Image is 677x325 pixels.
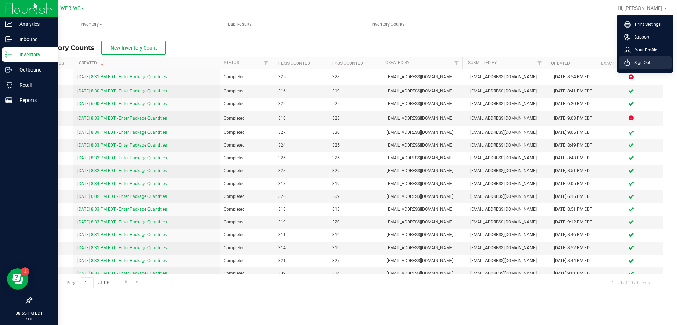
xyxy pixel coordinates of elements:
[362,21,414,28] span: Inventory Counts
[332,88,378,95] span: 319
[77,168,167,173] a: [DATE] 8:32 PM EDT - Enter Package Quantities
[387,88,462,95] span: [EMAIL_ADDRESS][DOMAIN_NAME]
[132,277,142,287] a: Go to the last page
[554,155,596,161] div: [DATE] 8:48 PM EDT
[595,57,657,69] th: Exact
[332,167,378,174] span: 329
[260,57,272,69] a: Filter
[387,206,462,213] span: [EMAIL_ADDRESS][DOMAIN_NAME]
[554,181,596,187] div: [DATE] 9:05 PM EDT
[278,61,310,66] a: Items Counted
[77,245,167,250] a: [DATE] 8:31 PM EDT - Enter Package Quantities
[387,167,462,174] span: [EMAIL_ADDRESS][DOMAIN_NAME]
[5,81,12,89] inline-svg: Retail
[278,155,324,161] span: 326
[387,101,462,107] span: [EMAIL_ADDRESS][DOMAIN_NAME]
[3,317,55,322] p: [DATE]
[81,277,94,288] input: 1
[278,74,324,80] span: 325
[224,219,270,226] span: Completed
[332,245,378,251] span: 319
[533,57,545,69] a: Filter
[77,181,167,186] a: [DATE] 8:34 PM EDT - Enter Package Quantities
[470,232,545,238] span: [EMAIL_ADDRESS][DOMAIN_NAME]
[554,206,596,213] div: [DATE] 8:51 PM EDT
[17,17,165,32] a: Inventory
[387,181,462,187] span: [EMAIL_ADDRESS][DOMAIN_NAME]
[218,21,261,28] span: Lab Results
[470,206,545,213] span: [EMAIL_ADDRESS][DOMAIN_NAME]
[278,257,324,264] span: 321
[77,143,167,148] a: [DATE] 8:33 PM EDT - Enter Package Quantities
[631,21,661,28] span: Print Settings
[332,206,378,213] span: 313
[224,232,270,238] span: Completed
[332,193,378,200] span: 509
[387,74,462,80] span: [EMAIL_ADDRESS][DOMAIN_NAME]
[619,56,672,69] li: Sign Out
[606,277,655,288] span: 1 - 20 of 3979 items
[332,257,378,264] span: 327
[224,257,270,264] span: Completed
[554,257,596,264] div: [DATE] 8:44 PM EDT
[551,61,570,66] a: Updated
[224,167,270,174] span: Completed
[470,115,545,122] span: [EMAIL_ADDRESS][DOMAIN_NAME]
[470,219,545,226] span: [EMAIL_ADDRESS][DOMAIN_NAME]
[470,88,545,95] span: [EMAIL_ADDRESS][DOMAIN_NAME]
[314,17,462,32] a: Inventory Counts
[12,65,55,74] p: Outbound
[5,97,12,104] inline-svg: Reports
[12,20,55,28] p: Analytics
[387,257,462,264] span: [EMAIL_ADDRESS][DOMAIN_NAME]
[5,51,12,58] inline-svg: Inventory
[224,74,270,80] span: Completed
[554,101,596,107] div: [DATE] 6:20 PM EDT
[470,181,545,187] span: [EMAIL_ADDRESS][DOMAIN_NAME]
[278,88,324,95] span: 316
[332,270,378,277] span: 314
[224,129,270,136] span: Completed
[224,101,270,107] span: Completed
[77,155,167,160] a: [DATE] 8:33 PM EDT - Enter Package Quantities
[387,270,462,277] span: [EMAIL_ADDRESS][DOMAIN_NAME]
[224,155,270,161] span: Completed
[387,245,462,251] span: [EMAIL_ADDRESS][DOMAIN_NAME]
[332,155,378,161] span: 326
[385,60,409,65] a: Created By
[278,270,324,277] span: 309
[554,115,596,122] div: [DATE] 9:03 PM EDT
[224,115,270,122] span: Completed
[554,219,596,226] div: [DATE] 9:12 PM EDT
[12,50,55,59] p: Inventory
[17,21,165,28] span: Inventory
[77,271,167,276] a: [DATE] 8:33 PM EDT - Enter Package Quantities
[5,66,12,73] inline-svg: Outbound
[77,232,167,237] a: [DATE] 8:31 PM EDT - Enter Package Quantities
[332,232,378,238] span: 316
[77,101,167,106] a: [DATE] 6:00 PM EDT - Enter Package Quantities
[470,142,545,149] span: [EMAIL_ADDRESS][DOMAIN_NAME]
[468,60,497,65] a: Submitted By
[554,232,596,238] div: [DATE] 8:46 PM EDT
[3,310,55,317] p: 08:55 PM EDT
[332,115,378,122] span: 323
[278,181,324,187] span: 318
[278,101,324,107] span: 322
[387,219,462,226] span: [EMAIL_ADDRESS][DOMAIN_NAME]
[332,74,378,80] span: 328
[470,193,545,200] span: [EMAIL_ADDRESS][DOMAIN_NAME]
[624,34,669,41] a: Support
[554,129,596,136] div: [DATE] 9:05 PM EDT
[278,129,324,136] span: 327
[630,34,649,41] span: Support
[387,129,462,136] span: [EMAIL_ADDRESS][DOMAIN_NAME]
[554,245,596,251] div: [DATE] 8:52 PM EDT
[111,45,157,51] span: New Inventory Count
[12,81,55,89] p: Retail
[332,101,378,107] span: 525
[77,116,167,121] a: [DATE] 8:33 PM EDT - Enter Package Quantities
[387,142,462,149] span: [EMAIL_ADDRESS][DOMAIN_NAME]
[79,61,105,65] a: Created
